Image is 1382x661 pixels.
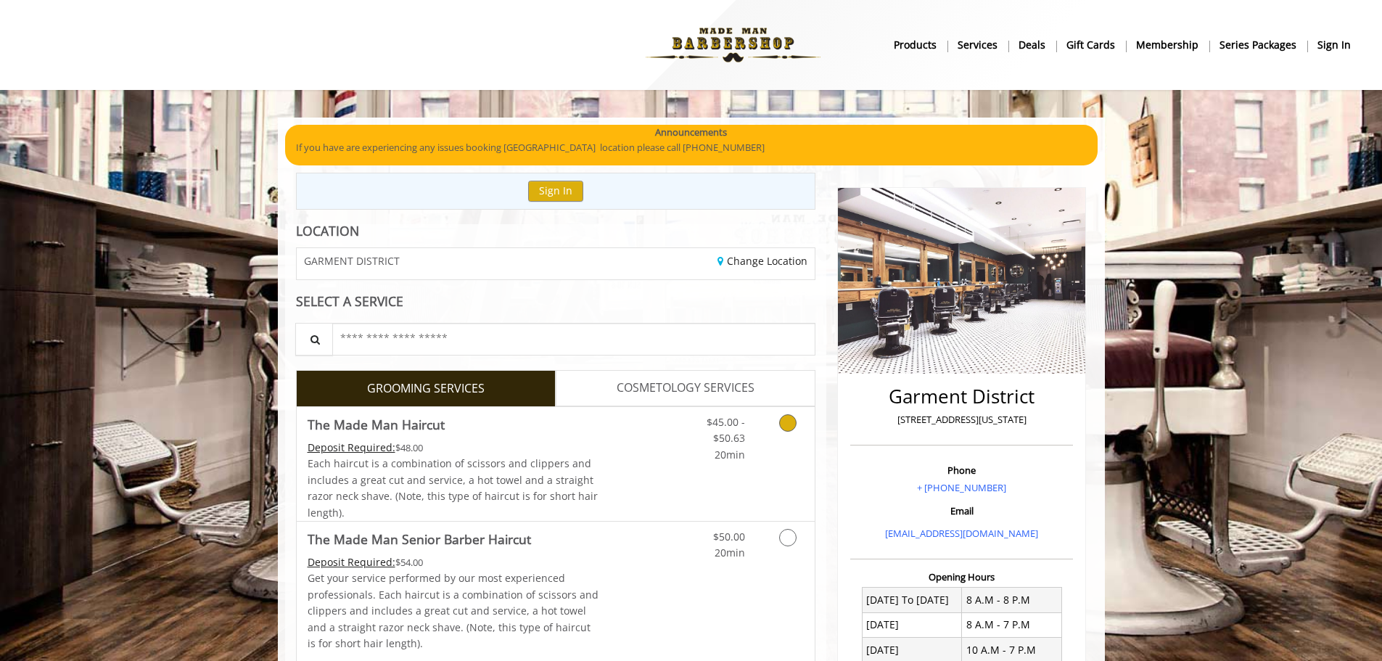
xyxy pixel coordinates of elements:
span: This service needs some Advance to be paid before we block your appointment [308,555,395,569]
b: Membership [1136,37,1198,53]
a: MembershipMembership [1126,34,1209,55]
a: ServicesServices [947,34,1008,55]
b: The Made Man Senior Barber Haircut [308,529,531,549]
b: Announcements [655,125,727,140]
td: 8 A.M - 7 P.M [962,612,1062,637]
b: Deals [1019,37,1045,53]
h3: Phone [854,465,1069,475]
b: LOCATION [296,222,359,239]
span: COSMETOLOGY SERVICES [617,379,754,398]
div: $48.00 [308,440,599,456]
b: The Made Man Haircut [308,414,445,435]
a: Productsproducts [884,34,947,55]
div: SELECT A SERVICE [296,295,816,308]
b: gift cards [1066,37,1115,53]
td: [DATE] To [DATE] [862,588,962,612]
p: Get your service performed by our most experienced professionals. Each haircut is a combination o... [308,570,599,652]
a: sign insign in [1307,34,1361,55]
span: 20min [715,448,745,461]
span: $45.00 - $50.63 [707,415,745,445]
div: $54.00 [308,554,599,570]
span: Each haircut is a combination of scissors and clippers and includes a great cut and service, a ho... [308,456,598,519]
span: 20min [715,546,745,559]
button: Sign In [528,181,583,202]
a: + [PHONE_NUMBER] [917,481,1006,494]
td: 8 A.M - 8 P.M [962,588,1062,612]
span: GARMENT DISTRICT [304,255,400,266]
p: [STREET_ADDRESS][US_STATE] [854,412,1069,427]
button: Service Search [295,323,333,356]
img: Made Man Barbershop logo [633,5,833,85]
a: Gift cardsgift cards [1056,34,1126,55]
span: $50.00 [713,530,745,543]
b: sign in [1317,37,1351,53]
span: GROOMING SERVICES [367,379,485,398]
b: products [894,37,937,53]
h2: Garment District [854,386,1069,407]
p: If you have are experiencing any issues booking [GEOGRAPHIC_DATA] location please call [PHONE_NUM... [296,140,1087,155]
a: Series packagesSeries packages [1209,34,1307,55]
a: DealsDeals [1008,34,1056,55]
h3: Opening Hours [850,572,1073,582]
a: Change Location [717,254,807,268]
b: Series packages [1219,37,1296,53]
a: [EMAIL_ADDRESS][DOMAIN_NAME] [885,527,1038,540]
span: This service needs some Advance to be paid before we block your appointment [308,440,395,454]
td: [DATE] [862,612,962,637]
h3: Email [854,506,1069,516]
b: Services [958,37,998,53]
